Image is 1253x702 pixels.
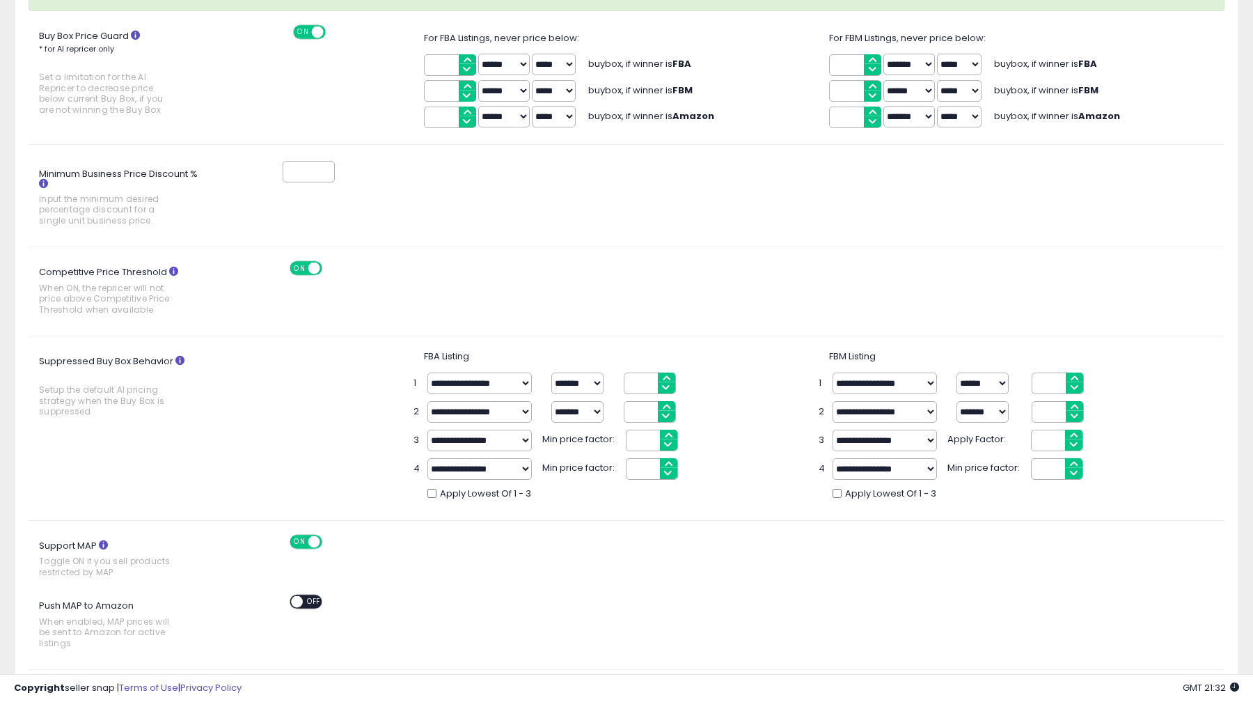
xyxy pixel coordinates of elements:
span: 3 [819,434,826,447]
span: Setup the default AI pricing strategy when the Buy Box is suppressed [39,384,176,416]
span: buybox, if winner is [994,109,1120,123]
span: OFF [324,26,346,38]
span: Input the minimum desired percentage discount for a single unit business price. [39,194,176,226]
span: 1 [819,377,826,390]
span: 4 [819,462,826,476]
span: FBM Listing [829,350,876,363]
strong: Copyright [14,681,65,694]
label: Minimum Business Price Discount % [29,164,210,233]
b: FBA [672,57,691,70]
span: Apply Factor: [947,430,1024,446]
div: seller snap | | [14,682,242,695]
span: When enabled, MAP prices will be sent to Amazon for active listings. [39,616,176,648]
span: For FBA Listings, never price below: [424,31,579,45]
span: Min price factor: [542,430,619,446]
span: Apply Lowest Of 1 - 3 [845,487,936,501]
small: * for AI repricer only [39,43,114,54]
span: Set a limitation for the AI Repricer to decrease price below current Buy Box, if you are not winn... [39,72,176,115]
span: ON [291,263,308,274]
b: FBM [672,84,693,97]
span: Min price factor: [542,458,619,475]
span: Min price factor: [947,458,1024,475]
label: Competitive Price Threshold [29,261,210,322]
span: buybox, if winner is [588,84,693,97]
span: 2 [819,405,826,419]
span: ON [294,26,312,38]
span: Apply Lowest Of 1 - 3 [440,487,531,501]
b: FBA [1078,57,1097,70]
span: OFF [320,263,342,274]
label: Support MAP [29,535,210,585]
span: OFF [303,596,325,608]
label: Buy Box Price Guard [29,25,210,123]
b: Amazon [1078,109,1120,123]
a: Privacy Policy [180,681,242,694]
span: FBA Listing [424,350,469,363]
span: 4 [413,462,420,476]
span: 2025-10-6 21:32 GMT [1183,681,1239,694]
span: For FBM Listings, never price below: [829,31,986,45]
span: OFF [320,536,342,547]
span: 1 [413,377,420,390]
label: Push MAP to Amazon [29,595,210,655]
span: 2 [413,405,420,419]
span: buybox, if winner is [994,57,1097,70]
b: FBM [1078,84,1098,97]
span: ON [291,536,308,547]
span: buybox, if winner is [588,57,691,70]
span: 3 [413,434,420,447]
b: Amazon [672,109,714,123]
span: buybox, if winner is [588,109,714,123]
label: Suppressed Buy Box Behavior [29,350,210,424]
a: Terms of Use [119,681,178,694]
span: buybox, if winner is [994,84,1098,97]
span: When ON, the repricer will not price above Competitive Price Threshold when available [39,283,176,315]
span: Toggle ON if you sell products restricted by MAP [39,556,176,577]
